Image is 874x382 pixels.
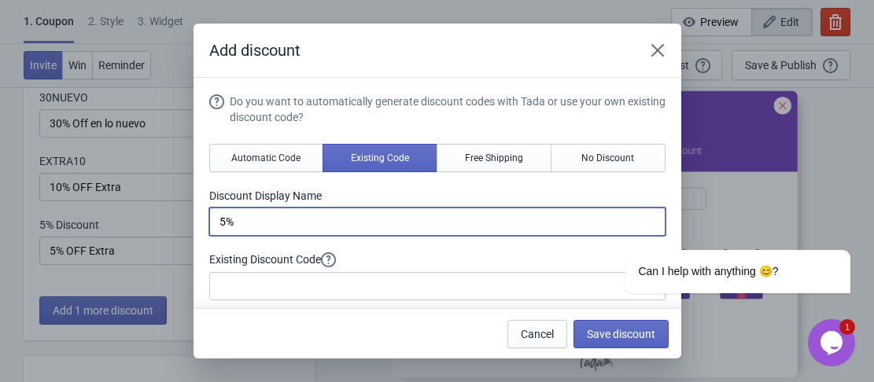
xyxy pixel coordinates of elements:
label: Existing Discount Code [209,252,666,268]
button: Close [644,36,672,64]
button: Free Shipping [437,144,551,172]
span: Save discount [587,328,655,340]
button: Save discount [573,320,669,348]
label: Discount Display Name [209,188,666,204]
span: Automatic Code [231,152,301,164]
span: Free Shipping [465,152,523,164]
button: Existing Code [323,144,437,172]
button: Cancel [507,320,567,348]
h2: Add discount [209,39,628,61]
button: No Discount [551,144,666,172]
button: Automatic Code [209,144,324,172]
span: Cancel [521,328,554,340]
div: Do you want to automatically generate discount codes with Tada or use your own existing discount ... [230,94,666,125]
iframe: chat widget [575,126,858,311]
iframe: chat widget [808,319,858,366]
span: Existing Code [351,152,409,164]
